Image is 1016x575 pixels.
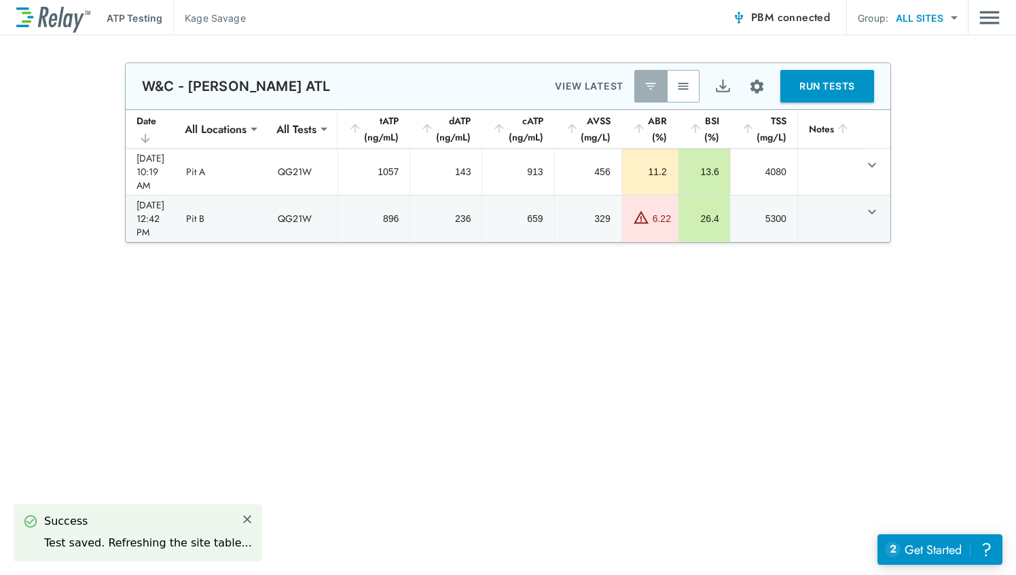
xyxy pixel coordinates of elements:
[633,209,649,225] img: Warning
[566,212,611,225] div: 329
[644,79,657,93] img: Latest
[420,113,471,145] div: dATP (ng/mL)
[44,513,252,530] div: Success
[676,79,690,93] img: View All
[780,70,874,103] button: RUN TESTS
[751,8,830,27] span: PBM
[349,165,399,179] div: 1057
[267,115,326,143] div: All Tests
[421,165,471,179] div: 143
[860,153,884,177] button: expand row
[706,70,739,103] button: Export
[727,4,835,31] button: PBM connected
[241,513,253,525] img: Close Icon
[137,151,164,192] div: [DATE] 10:19 AM
[714,78,731,95] img: Export Icon
[858,11,888,25] p: Group:
[107,11,162,25] p: ATP Testing
[979,5,1000,31] img: Drawer Icon
[126,110,175,149] th: Date
[175,196,267,242] td: Pit B
[739,69,775,105] button: Site setup
[555,78,623,94] p: VIEW LATEST
[492,113,543,145] div: cATP (ng/mL)
[979,5,1000,31] button: Main menu
[748,78,765,95] img: Settings Icon
[742,165,786,179] div: 4080
[126,110,890,242] table: sticky table
[860,200,884,223] button: expand row
[185,11,245,25] p: Kage Savage
[632,113,667,145] div: ABR (%)
[24,515,37,528] img: Success
[175,149,267,195] td: Pit A
[566,165,611,179] div: 456
[349,212,399,225] div: 896
[653,212,671,225] div: 6.22
[16,3,90,33] img: LuminUltra Relay
[741,113,786,145] div: TSS (mg/L)
[493,165,543,179] div: 913
[565,113,611,145] div: AVSS (mg/L)
[267,149,338,195] td: QG21W
[348,113,399,145] div: tATP (ng/mL)
[267,196,338,242] td: QG21W
[778,10,831,25] span: connected
[44,535,252,551] div: Test saved. Refreshing the site table...
[689,165,719,179] div: 13.6
[142,78,330,94] p: W&C - [PERSON_NAME] ATL
[633,165,667,179] div: 11.2
[877,534,1002,565] iframe: Resource center
[493,212,543,225] div: 659
[137,198,164,239] div: [DATE] 12:42 PM
[689,113,719,145] div: BSI (%)
[175,115,256,143] div: All Locations
[732,11,746,24] img: Connected Icon
[809,121,850,137] div: Notes
[421,212,471,225] div: 236
[689,212,719,225] div: 26.4
[742,212,786,225] div: 5300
